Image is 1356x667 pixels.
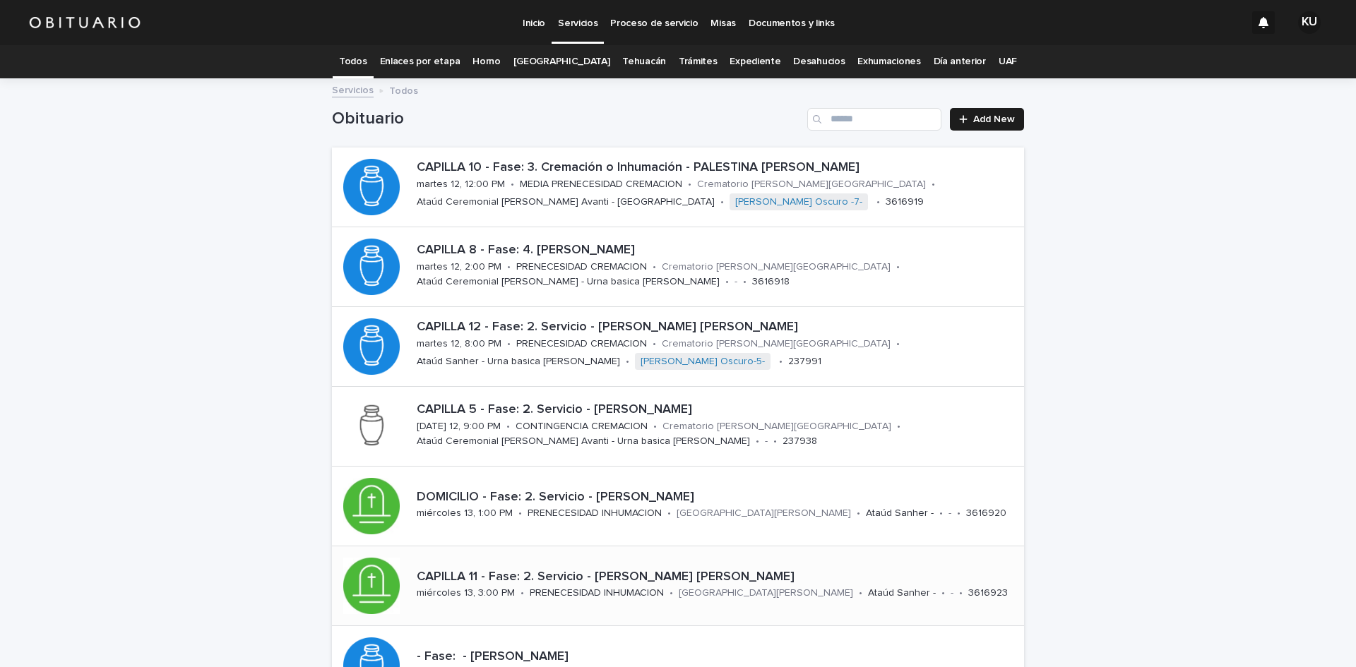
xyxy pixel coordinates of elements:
[332,109,802,129] h1: Obituario
[896,338,900,350] p: •
[948,507,951,519] p: -
[417,490,1018,505] p: DOMICILIO - Fase: 2. Servicio - [PERSON_NAME]
[507,338,511,350] p: •
[679,587,853,599] p: [GEOGRAPHIC_DATA][PERSON_NAME]
[417,435,750,447] p: Ataúd Ceremonial [PERSON_NAME] Avanti - Urna basica [PERSON_NAME]
[951,587,953,599] p: -
[28,8,141,37] img: HUM7g2VNRLqGMmR9WVqf
[679,45,718,78] a: Trámites
[332,148,1024,227] a: CAPILLA 10 - Fase: 3. Cremación o Inhumación - PALESTINA [PERSON_NAME]martes 12, 12:00 PM•MEDIA P...
[332,467,1024,546] a: DOMICILIO - Fase: 2. Servicio - [PERSON_NAME]miércoles 13, 1:00 PM•PRENECESIDAD INHUMACION•[GEOGR...
[779,356,783,368] p: •
[973,114,1015,124] span: Add New
[957,507,961,519] p: •
[765,435,768,447] p: -
[788,356,821,368] p: 237991
[332,546,1024,626] a: CAPILLA 11 - Fase: 2. Servicio - [PERSON_NAME] [PERSON_NAME]miércoles 13, 3:00 PM•PRENECESIDAD IN...
[1298,11,1321,34] div: KU
[518,507,522,519] p: •
[934,45,986,78] a: Día anterior
[793,45,845,78] a: Desahucios
[653,261,656,273] p: •
[417,356,620,368] p: Ataúd Sanher - Urna basica [PERSON_NAME]
[730,45,780,78] a: Expediente
[773,435,777,447] p: •
[868,587,936,599] p: Ataúd Sanher -
[941,587,945,599] p: •
[417,276,720,288] p: Ataúd Ceremonial [PERSON_NAME] - Urna basica [PERSON_NAME]
[662,421,891,433] p: Crematorio [PERSON_NAME][GEOGRAPHIC_DATA]
[667,507,671,519] p: •
[866,507,934,519] p: Ataúd Sanher -
[662,338,891,350] p: Crematorio [PERSON_NAME][GEOGRAPHIC_DATA]
[530,587,664,599] p: PRENECESIDAD INHUMACION
[896,261,900,273] p: •
[516,261,647,273] p: PRENECESIDAD CREMACION
[513,45,610,78] a: [GEOGRAPHIC_DATA]
[332,227,1024,307] a: CAPILLA 8 - Fase: 4. [PERSON_NAME]martes 12, 2:00 PM•PRENECESIDAD CREMACION•Crematorio [PERSON_NA...
[743,276,747,288] p: •
[417,261,501,273] p: martes 12, 2:00 PM
[876,196,880,208] p: •
[417,570,1018,585] p: CAPILLA 11 - Fase: 2. Servicio - [PERSON_NAME] [PERSON_NAME]
[520,179,682,191] p: MEDIA PRENECESIDAD CREMACION
[662,261,891,273] p: Crematorio [PERSON_NAME][GEOGRAPHIC_DATA]
[417,320,1018,335] p: CAPILLA 12 - Fase: 2. Servicio - [PERSON_NAME] [PERSON_NAME]
[380,45,460,78] a: Enlaces por etapa
[511,179,514,191] p: •
[516,338,647,350] p: PRENECESIDAD CREMACION
[783,435,817,447] p: 237938
[417,507,513,519] p: miércoles 13, 1:00 PM
[897,421,900,433] p: •
[417,421,501,433] p: [DATE] 12, 9:00 PM
[999,45,1017,78] a: UAF
[417,338,501,350] p: martes 12, 8:00 PM
[417,179,505,191] p: martes 12, 12:00 PM
[332,81,374,97] a: Servicios
[725,276,729,288] p: •
[857,45,920,78] a: Exhumaciones
[653,338,656,350] p: •
[886,196,924,208] p: 3616919
[339,45,367,78] a: Todos
[332,387,1024,467] a: CAPILLA 5 - Fase: 2. Servicio - [PERSON_NAME][DATE] 12, 9:00 PM•CONTINGENCIA CREMACION•Crematorio...
[968,587,1008,599] p: 3616923
[734,276,737,288] p: -
[389,82,418,97] p: Todos
[622,45,666,78] a: Tehuacán
[752,276,790,288] p: 3616918
[859,587,862,599] p: •
[677,507,851,519] p: [GEOGRAPHIC_DATA][PERSON_NAME]
[507,261,511,273] p: •
[653,421,657,433] p: •
[857,507,860,519] p: •
[417,160,1018,176] p: CAPILLA 10 - Fase: 3. Cremación o Inhumación - PALESTINA [PERSON_NAME]
[332,307,1024,387] a: CAPILLA 12 - Fase: 2. Servicio - [PERSON_NAME] [PERSON_NAME]martes 12, 8:00 PM•PRENECESIDAD CREMA...
[472,45,500,78] a: Horno
[939,507,943,519] p: •
[417,587,515,599] p: miércoles 13, 3:00 PM
[807,108,941,131] input: Search
[720,196,724,208] p: •
[959,587,963,599] p: •
[641,356,765,368] a: [PERSON_NAME] Oscuro-5-
[528,507,662,519] p: PRENECESIDAD INHUMACION
[516,421,648,433] p: CONTINGENCIA CREMACION
[697,179,926,191] p: Crematorio [PERSON_NAME][GEOGRAPHIC_DATA]
[756,435,759,447] p: •
[417,196,715,208] p: Ataúd Ceremonial [PERSON_NAME] Avanti - [GEOGRAPHIC_DATA]
[417,649,865,665] p: - Fase: - [PERSON_NAME]
[932,179,935,191] p: •
[950,108,1024,131] a: Add New
[417,243,1018,258] p: CAPILLA 8 - Fase: 4. [PERSON_NAME]
[735,196,862,208] a: [PERSON_NAME] Oscuro -7-
[521,587,524,599] p: •
[688,179,691,191] p: •
[966,507,1006,519] p: 3616920
[670,587,673,599] p: •
[626,356,629,368] p: •
[506,421,510,433] p: •
[417,402,1018,418] p: CAPILLA 5 - Fase: 2. Servicio - [PERSON_NAME]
